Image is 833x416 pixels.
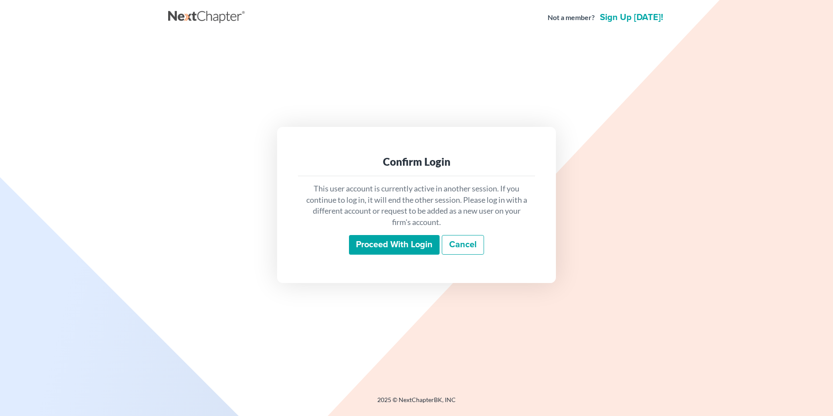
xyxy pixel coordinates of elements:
a: Cancel [442,235,484,255]
p: This user account is currently active in another session. If you continue to log in, it will end ... [305,183,528,228]
a: Sign up [DATE]! [598,13,665,22]
strong: Not a member? [548,13,595,23]
div: Confirm Login [305,155,528,169]
input: Proceed with login [349,235,440,255]
div: 2025 © NextChapterBK, INC [168,396,665,411]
